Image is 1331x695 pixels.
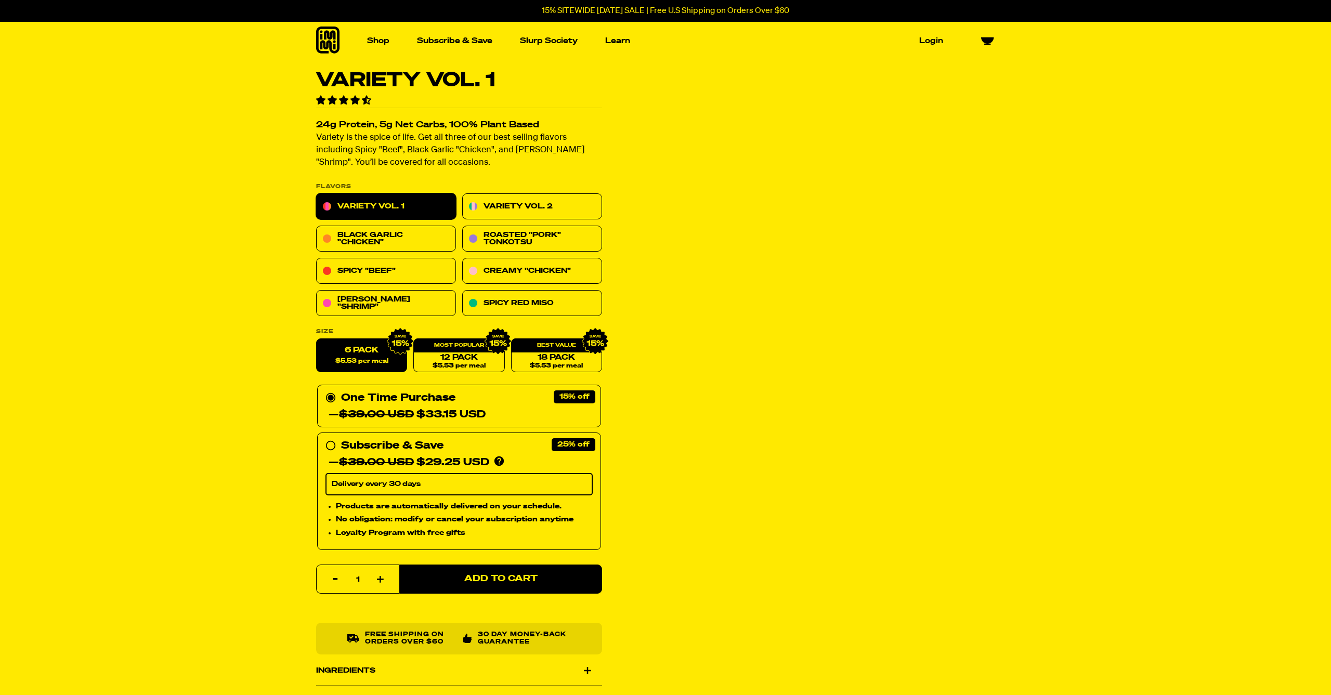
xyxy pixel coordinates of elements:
[329,406,486,423] div: — $33.15 USD
[316,656,602,685] div: Ingredients
[433,363,486,370] span: $5.53 per meal
[511,339,602,373] a: 18 Pack$5.53 per meal
[413,339,504,373] a: 12 Pack$5.53 per meal
[336,528,593,539] li: Loyalty Program with free gifts
[413,33,497,49] a: Subscribe & Save
[316,258,456,284] a: Spicy "Beef"
[329,454,489,471] div: — $29.25 USD
[462,258,602,284] a: Creamy "Chicken"
[363,22,947,60] nav: Main navigation
[478,631,571,646] p: 30 Day Money-Back Guarantee
[316,339,407,373] label: 6 Pack
[335,358,388,365] span: $5.53 per meal
[542,6,789,16] p: 15% SITEWIDE [DATE] SALE | Free U.S Shipping on Orders Over $60
[316,96,373,106] span: 4.55 stars
[516,33,582,49] a: Slurp Society
[316,121,602,130] h2: 24g Protein, 5g Net Carbs, 100% Plant Based
[464,575,538,584] span: Add to Cart
[582,328,609,355] img: IMG_9632.png
[336,501,593,512] li: Products are automatically delivered on your schedule.
[387,328,414,355] img: IMG_9632.png
[341,438,443,454] div: Subscribe & Save
[462,194,602,220] a: Variety Vol. 2
[484,328,511,355] img: IMG_9632.png
[462,291,602,317] a: Spicy Red Miso
[316,226,456,252] a: Black Garlic "Chicken"
[323,565,393,594] input: quantity
[316,329,602,335] label: Size
[339,457,414,468] del: $39.00 USD
[325,390,593,423] div: One Time Purchase
[336,514,593,526] li: No obligation: modify or cancel your subscription anytime
[316,291,456,317] a: [PERSON_NAME] "Shrimp"
[915,33,947,49] a: Login
[462,226,602,252] a: Roasted "Pork" Tonkotsu
[339,410,414,420] del: $39.00 USD
[325,474,593,495] select: Subscribe & Save —$39.00 USD$29.25 USD Products are automatically delivered on your schedule. No ...
[365,631,455,646] p: Free shipping on orders over $60
[316,194,456,220] a: Variety Vol. 1
[316,132,602,169] p: Variety is the spice of life. Get all three of our best selling flavors including Spicy "Beef", B...
[530,363,583,370] span: $5.53 per meal
[399,565,602,594] button: Add to Cart
[363,33,394,49] a: Shop
[316,71,602,90] h1: Variety Vol. 1
[601,33,634,49] a: Learn
[316,184,602,190] p: Flavors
